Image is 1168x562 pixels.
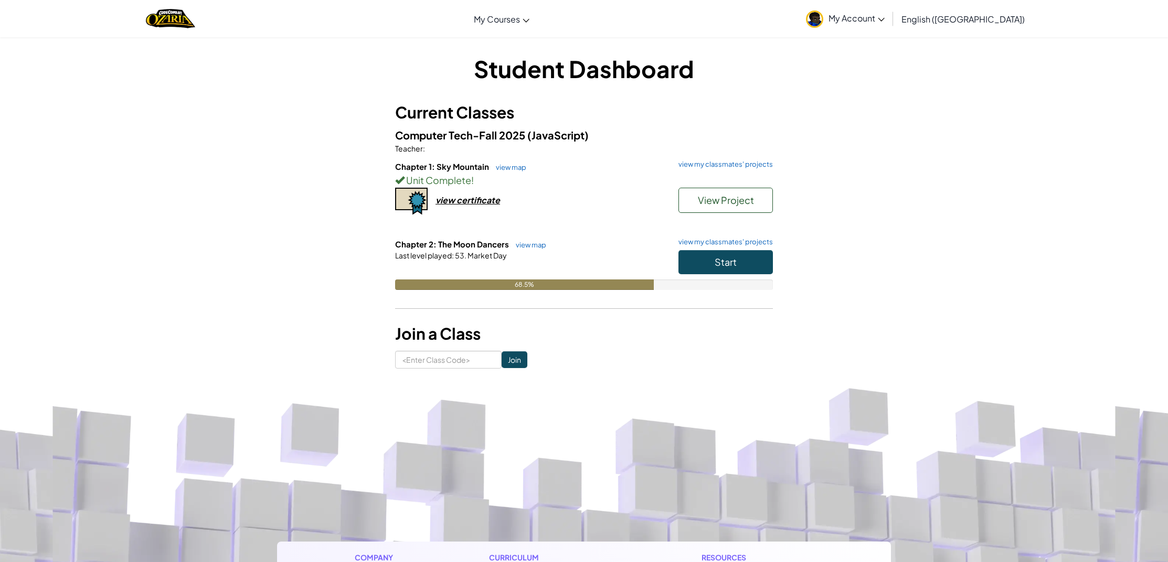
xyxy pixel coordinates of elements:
a: view map [491,163,526,171]
input: Join [502,351,527,368]
img: avatar [806,10,823,28]
a: view my classmates' projects [673,161,773,168]
input: <Enter Class Code> [395,351,502,369]
h1: Student Dashboard [395,52,773,85]
span: English ([GEOGRAPHIC_DATA]) [901,14,1025,25]
button: Start [678,250,773,274]
span: Last level played [395,251,452,260]
span: : [452,251,454,260]
h3: Join a Class [395,322,773,345]
a: My Courses [469,5,535,33]
h3: Current Classes [395,101,773,124]
span: View Project [698,194,754,206]
span: ! [471,174,474,186]
span: Computer Tech-Fall 2025 [395,128,527,142]
span: My Account [829,13,885,24]
span: : [423,144,425,153]
span: Market Day [466,251,507,260]
span: Start [715,256,737,268]
img: Home [146,8,195,29]
span: Chapter 2: The Moon Dancers [395,239,511,249]
a: view certificate [395,194,500,206]
div: view certificate [436,194,500,206]
img: certificate-icon.png [395,188,428,215]
span: My Courses [474,14,520,25]
span: Teacher [395,144,423,153]
span: Chapter 1: Sky Mountain [395,161,491,171]
span: (JavaScript) [527,128,589,142]
span: 53. [454,251,466,260]
a: Ozaria by CodeCombat logo [146,8,195,29]
div: 68.5% [395,279,654,290]
a: view my classmates' projects [673,239,773,245]
a: view map [511,241,546,249]
a: English ([GEOGRAPHIC_DATA]) [896,5,1030,33]
a: My Account [801,2,890,35]
span: Unit Complete [405,174,471,186]
button: View Project [678,188,773,213]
